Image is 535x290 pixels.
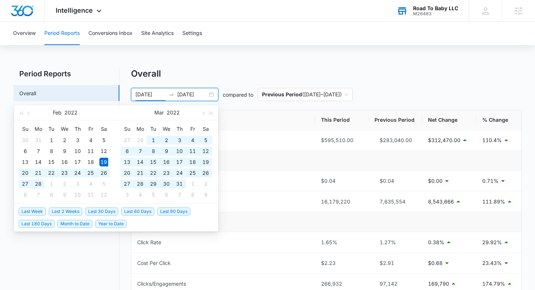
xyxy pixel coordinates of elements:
th: Net Change [422,110,476,130]
span: Last 2 Weeks [49,208,82,216]
div: 1 [47,180,56,188]
td: 2022-03-01 [45,178,58,189]
td: 2022-03-04 [84,178,97,189]
td: 2022-02-06 [19,146,32,157]
td: 2022-03-05 [97,178,110,189]
td: 2022-03-02 [58,178,71,189]
div: 6 [123,147,131,156]
td: 2022-02-01 [45,135,58,146]
td: 2022-02-27 [120,135,134,146]
div: 29 [149,180,158,188]
div: 12 [201,147,210,156]
div: 2 [162,136,171,145]
th: Su [120,123,134,135]
td: 2022-03-12 [199,146,212,157]
div: 266,932 [321,280,363,288]
td: 2022-03-19 [199,157,212,168]
th: Metric [131,110,316,130]
input: End date [177,90,207,98]
div: 15 [149,158,158,166]
td: 2022-04-03 [120,189,134,200]
td: 2022-03-09 [160,146,173,157]
span: Intelligence [56,7,93,14]
td: 2022-03-23 [160,168,173,178]
td: 2022-03-02 [160,135,173,146]
div: 4 [86,180,95,188]
td: 2022-02-12 [97,146,110,157]
div: 22 [149,169,158,177]
div: 7,635,554 [374,198,416,206]
td: 2022-02-22 [45,168,58,178]
div: 8 [188,190,197,199]
div: 6 [21,147,29,156]
th: Fr [186,123,199,135]
td: 2022-02-05 [97,135,110,146]
span: to [169,92,174,97]
span: Month to Date [58,220,92,228]
a: Overall [19,89,36,97]
div: 3 [73,136,82,145]
div: 4 [136,190,144,199]
div: 1.65% [321,238,363,246]
td: 2022-04-04 [134,189,147,200]
th: Th [71,123,84,135]
span: Last 60 Days [121,208,154,216]
div: 5 [99,136,108,145]
button: Feb [53,105,62,120]
td: 2022-02-10 [71,146,84,157]
td: 2022-01-30 [19,135,32,146]
td: 2022-03-07 [134,146,147,157]
div: 17 [73,158,82,166]
div: 3 [123,190,131,199]
div: 14 [136,158,144,166]
button: Conversions Inbox [88,22,132,45]
input: Start date [135,90,166,98]
div: Cost Per Click [137,259,171,267]
td: 2022-03-15 [147,157,160,168]
td: 2022-03-16 [160,157,173,168]
td: 2022-02-23 [58,168,71,178]
td: 2022-02-25 [84,168,97,178]
div: $595,510.00 [321,136,363,144]
p: 0.38% [428,238,444,246]
td: 2022-02-27 [19,178,32,189]
th: Mo [32,123,45,135]
div: 7 [175,190,184,199]
div: 18 [86,158,95,166]
td: 2022-02-11 [84,146,97,157]
div: 12 [99,190,108,199]
div: 28 [34,180,43,188]
div: 5 [201,136,210,145]
td: 2022-03-29 [147,178,160,189]
p: compared to [223,91,253,98]
div: 16 [162,158,171,166]
td: 2022-04-01 [186,178,199,189]
p: $312,470.00 [428,136,460,144]
td: 2022-03-12 [97,189,110,200]
td: 2022-03-03 [173,135,186,146]
p: 110.4% [482,136,502,144]
div: 10 [73,190,82,199]
td: 2022-01-31 [32,135,45,146]
td: 2022-03-14 [134,157,147,168]
div: 7 [34,147,43,156]
td: 2022-04-08 [186,189,199,200]
div: 4 [188,136,197,145]
td: 2022-02-07 [32,146,45,157]
div: 31 [175,180,184,188]
th: Fr [84,123,97,135]
div: 1 [47,136,56,145]
div: account name [413,5,458,11]
div: 30 [162,180,171,188]
div: 3 [73,180,82,188]
p: 29.92% [482,238,502,246]
div: 25 [188,169,197,177]
td: 2022-02-15 [45,157,58,168]
td: 2022-02-13 [19,157,32,168]
td: 2022-03-11 [186,146,199,157]
td: 2022-03-08 [147,146,160,157]
td: 2022-03-26 [199,168,212,178]
th: Su [19,123,32,135]
p: Previous Period [262,91,302,97]
div: 18 [188,158,197,166]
